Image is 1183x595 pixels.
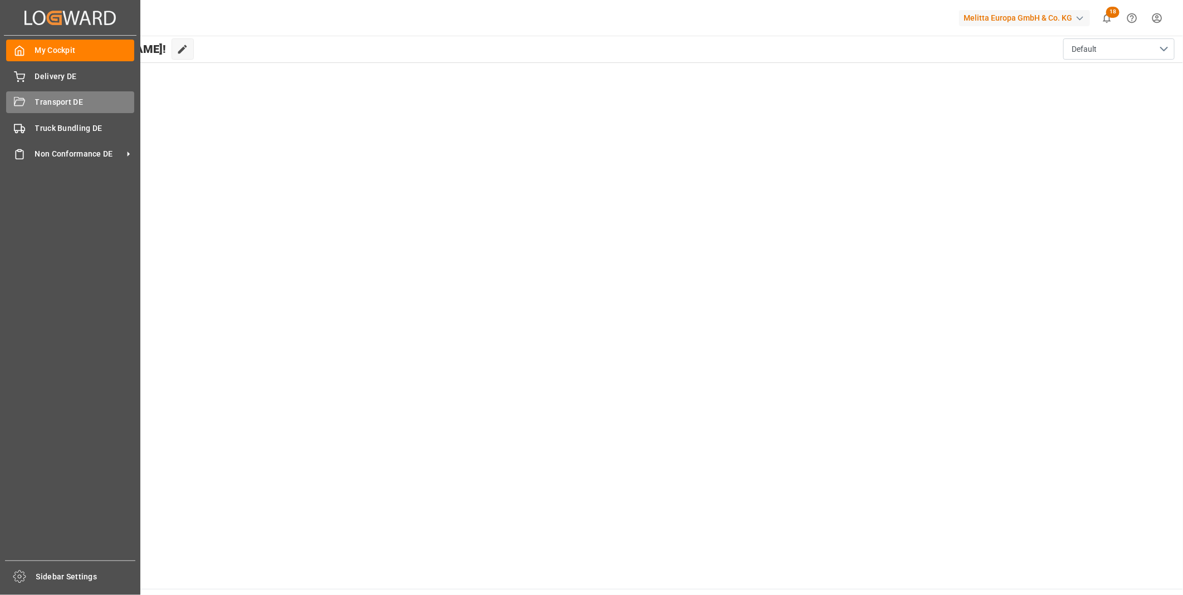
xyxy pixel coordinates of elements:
span: Default [1072,43,1097,55]
span: Non Conformance DE [35,148,123,160]
button: Help Center [1120,6,1145,31]
span: Transport DE [35,96,135,108]
span: 18 [1106,7,1120,18]
button: open menu [1063,38,1175,60]
button: Melitta Europa GmbH & Co. KG [959,7,1094,28]
a: My Cockpit [6,40,134,61]
a: Delivery DE [6,65,134,87]
a: Transport DE [6,91,134,113]
a: Truck Bundling DE [6,117,134,139]
span: Sidebar Settings [36,571,136,583]
span: Delivery DE [35,71,135,82]
button: show 18 new notifications [1094,6,1120,31]
div: Melitta Europa GmbH & Co. KG [959,10,1090,26]
span: Hello [PERSON_NAME]! [46,38,166,60]
span: Truck Bundling DE [35,123,135,134]
span: My Cockpit [35,45,135,56]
